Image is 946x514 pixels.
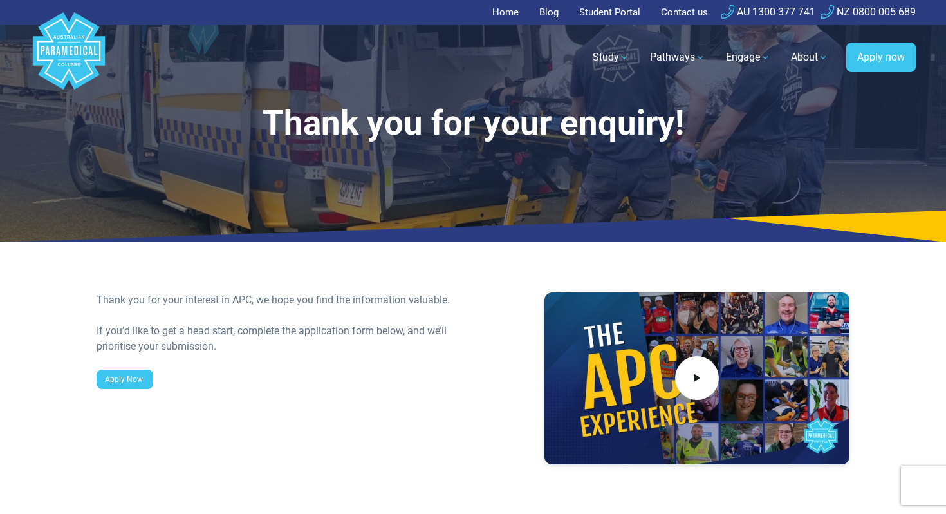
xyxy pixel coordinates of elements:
[97,103,849,144] h1: Thank you for your enquiry!
[97,292,465,308] div: Thank you for your interest in APC, we hope you find the information valuable.
[821,6,916,18] a: NZ 0800 005 689
[718,39,778,75] a: Engage
[30,25,107,90] a: Australian Paramedical College
[97,323,465,354] div: If you’d like to get a head start, complete the application form below, and we’ll prioritise your...
[642,39,713,75] a: Pathways
[846,43,916,72] a: Apply now
[585,39,637,75] a: Study
[97,370,153,389] a: Apply Now!
[783,39,836,75] a: About
[721,6,815,18] a: AU 1300 377 741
